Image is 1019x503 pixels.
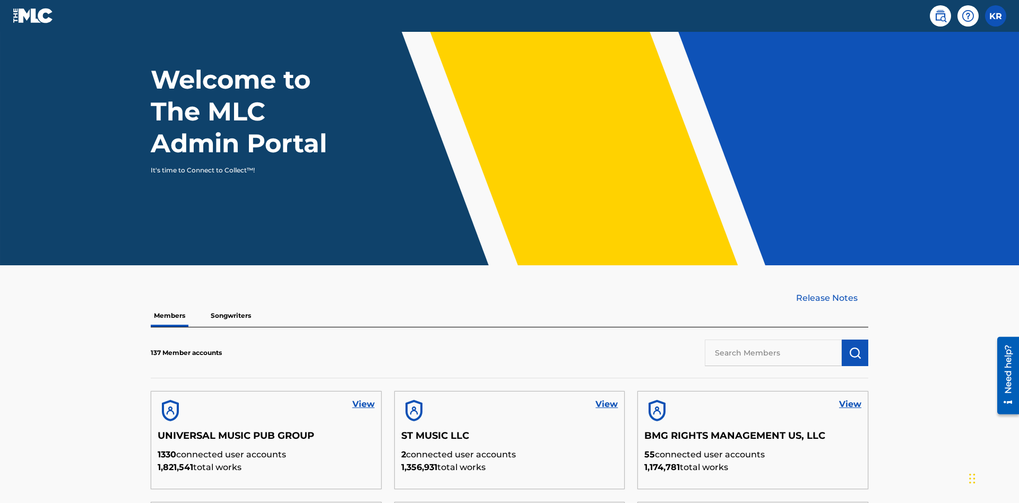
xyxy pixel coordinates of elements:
img: MLC Logo [13,8,54,23]
p: Members [151,305,188,327]
span: 1330 [158,449,176,459]
p: Songwriters [208,305,254,327]
p: total works [644,461,861,474]
span: 1,356,931 [401,462,437,472]
span: 1,174,781 [644,462,680,472]
span: 1,821,541 [158,462,193,472]
img: search [934,10,947,22]
span: 2 [401,449,406,459]
p: connected user accounts [158,448,375,461]
a: View [352,398,375,411]
h5: BMG RIGHTS MANAGEMENT US, LLC [644,430,861,448]
iframe: Resource Center [989,333,1019,420]
a: Release Notes [796,292,868,305]
h1: Welcome to The MLC Admin Portal [151,64,349,159]
p: total works [158,461,375,474]
span: 55 [644,449,655,459]
div: Help [957,5,979,27]
img: Search Works [849,346,861,359]
input: Search Members [705,340,842,366]
h5: ST MUSIC LLC [401,430,618,448]
img: help [962,10,974,22]
a: Public Search [930,5,951,27]
a: View [595,398,618,411]
a: View [839,398,861,411]
p: total works [401,461,618,474]
p: connected user accounts [644,448,861,461]
img: account [401,398,427,423]
img: account [644,398,670,423]
div: Drag [969,463,975,495]
img: account [158,398,183,423]
p: 137 Member accounts [151,348,222,358]
iframe: Chat Widget [966,452,1019,503]
h5: UNIVERSAL MUSIC PUB GROUP [158,430,375,448]
div: User Menu [985,5,1006,27]
p: connected user accounts [401,448,618,461]
p: It's time to Connect to Collect™! [151,166,335,175]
